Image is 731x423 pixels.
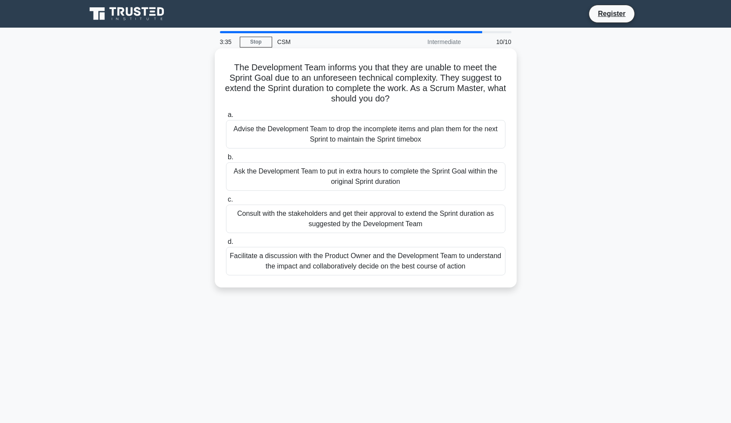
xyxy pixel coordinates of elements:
span: b. [228,153,233,161]
div: 10/10 [466,33,517,51]
span: d. [228,238,233,245]
a: Stop [240,37,272,47]
span: c. [228,196,233,203]
h5: The Development Team informs you that they are unable to meet the Sprint Goal due to an unforesee... [225,62,506,104]
div: CSM [272,33,391,51]
div: Intermediate [391,33,466,51]
a: Register [593,8,631,19]
span: a. [228,111,233,118]
div: Ask the Development Team to put in extra hours to complete the Sprint Goal within the original Sp... [226,162,505,191]
div: 3:35 [215,33,240,51]
div: Advise the Development Team to drop the incomplete items and plan them for the next Sprint to mai... [226,120,505,148]
div: Facilitate a discussion with the Product Owner and the Development Team to understand the impact ... [226,247,505,275]
div: Consult with the stakeholders and get their approval to extend the Sprint duration as suggested b... [226,205,505,233]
